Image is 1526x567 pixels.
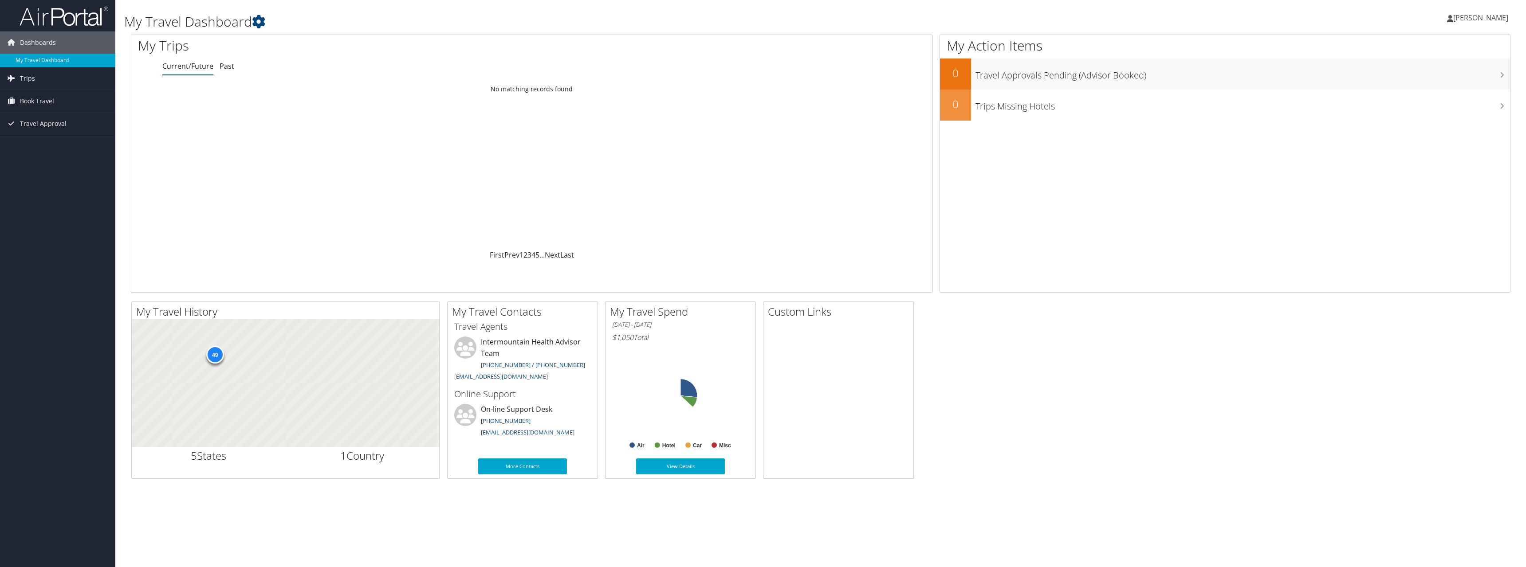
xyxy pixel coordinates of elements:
a: [EMAIL_ADDRESS][DOMAIN_NAME] [454,372,548,380]
text: Misc [719,442,731,449]
a: Past [220,61,234,71]
a: Prev [504,250,519,260]
span: 5 [191,448,197,463]
text: Air [637,442,645,449]
span: [PERSON_NAME] [1453,13,1508,23]
span: Book Travel [20,90,54,112]
h2: States [138,448,279,463]
span: 1 [340,448,346,463]
a: 0Travel Approvals Pending (Advisor Booked) [940,59,1510,90]
span: … [539,250,545,260]
a: [EMAIL_ADDRESS][DOMAIN_NAME] [481,428,574,436]
a: 3 [527,250,531,260]
span: Dashboards [20,31,56,54]
li: On-line Support Desk [450,404,595,440]
a: 4 [531,250,535,260]
img: airportal-logo.png [20,6,108,27]
span: Trips [20,67,35,90]
a: Current/Future [162,61,213,71]
a: 2 [523,250,527,260]
a: [PHONE_NUMBER] / [PHONE_NUMBER] [481,361,585,369]
span: Travel Approval [20,113,67,135]
h6: [DATE] - [DATE] [612,321,749,329]
a: Last [560,250,574,260]
a: View Details [636,458,725,474]
li: Intermountain Health Advisor Team [450,336,595,384]
a: More Contacts [478,458,567,474]
h3: Online Support [454,388,591,400]
h2: My Travel Contacts [452,304,598,319]
text: Car [693,442,702,449]
h2: Country [292,448,433,463]
h3: Trips Missing Hotels [975,96,1510,113]
h2: My Travel History [136,304,439,319]
h3: Travel Agents [454,321,591,333]
h2: 0 [940,66,971,81]
div: 49 [206,346,224,364]
a: Next [545,250,560,260]
td: No matching records found [131,81,932,97]
a: [PHONE_NUMBER] [481,417,531,425]
a: First [490,250,504,260]
h1: My Trips [138,36,592,55]
span: $1,050 [612,332,633,342]
a: 5 [535,250,539,260]
h3: Travel Approvals Pending (Advisor Booked) [975,65,1510,82]
h1: My Action Items [940,36,1510,55]
h2: Custom Links [768,304,913,319]
h2: My Travel Spend [610,304,755,319]
h1: My Travel Dashboard [124,12,1053,31]
a: [PERSON_NAME] [1447,4,1517,31]
a: 1 [519,250,523,260]
h6: Total [612,332,749,342]
text: Hotel [662,442,676,449]
h2: 0 [940,97,971,112]
a: 0Trips Missing Hotels [940,90,1510,121]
